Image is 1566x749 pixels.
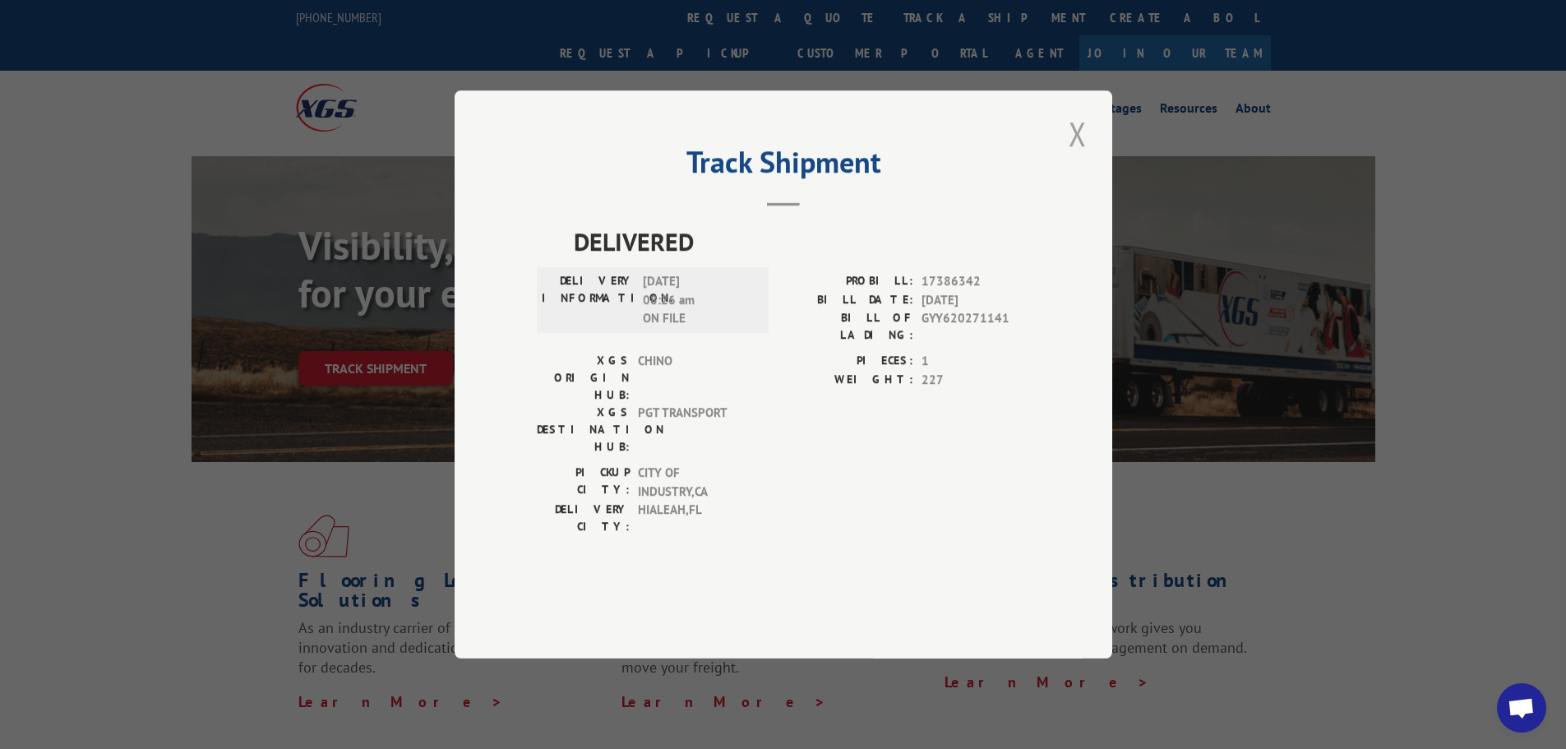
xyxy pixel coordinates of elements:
[638,501,749,535] span: HIALEAH , FL
[922,352,1030,371] span: 1
[638,464,749,501] span: CITY OF INDUSTRY , CA
[1497,683,1546,733] a: Open chat
[537,150,1030,182] h2: Track Shipment
[537,352,630,404] label: XGS ORIGIN HUB:
[638,404,749,455] span: PGT TRANSPORT
[643,272,754,328] span: [DATE] 08:26 am ON FILE
[783,291,913,310] label: BILL DATE:
[537,404,630,455] label: XGS DESTINATION HUB:
[922,291,1030,310] span: [DATE]
[1064,111,1092,156] button: Close modal
[783,352,913,371] label: PIECES:
[922,272,1030,291] span: 17386342
[922,371,1030,390] span: 227
[574,223,1030,260] span: DELIVERED
[783,309,913,344] label: BILL OF LADING:
[783,272,913,291] label: PROBILL:
[922,309,1030,344] span: GYY620271141
[638,352,749,404] span: CHINO
[783,371,913,390] label: WEIGHT:
[537,464,630,501] label: PICKUP CITY:
[537,501,630,535] label: DELIVERY CITY:
[542,272,635,328] label: DELIVERY INFORMATION:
